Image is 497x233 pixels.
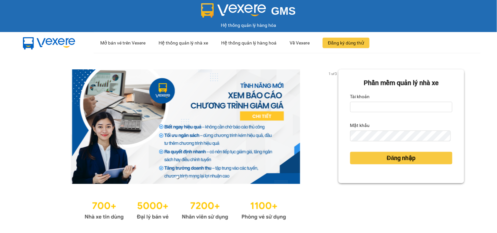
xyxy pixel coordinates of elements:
[184,176,187,179] li: slide item 2
[192,176,195,179] li: slide item 3
[2,22,495,29] div: Hệ thống quản lý hàng hóa
[33,69,42,184] button: previous slide / item
[100,32,145,53] div: Mở bán vé trên Vexere
[350,91,370,102] label: Tài khoản
[16,32,82,54] img: mbUUG5Q.png
[387,153,416,163] span: Đăng nhập
[350,131,451,141] input: Mật khẩu
[85,197,286,222] img: Statistics.png
[201,3,266,18] img: logo 2
[350,152,452,164] button: Đăng nhập
[350,120,370,131] label: Mật khẩu
[329,69,338,184] button: next slide / item
[159,32,208,53] div: Hệ thống quản lý nhà xe
[350,78,452,88] div: Phần mềm quản lý nhà xe
[350,102,452,112] input: Tài khoản
[221,32,277,53] div: Hệ thống quản lý hàng hoá
[328,39,364,46] span: Đăng ký dùng thử
[201,10,296,15] a: GMS
[327,69,338,78] p: 1 of 3
[271,5,296,17] span: GMS
[323,38,370,48] button: Đăng ký dùng thử
[290,32,310,53] div: Về Vexere
[176,176,179,179] li: slide item 1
